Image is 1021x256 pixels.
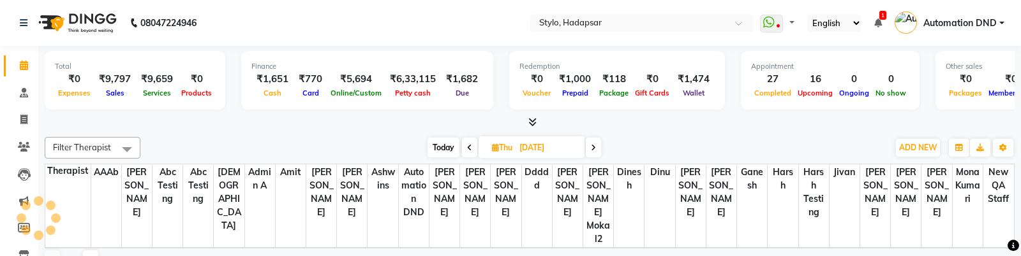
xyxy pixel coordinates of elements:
span: jivan [830,164,860,180]
span: dinu [645,164,674,180]
a: 1 [874,17,882,29]
span: [PERSON_NAME] [122,164,152,220]
span: Ganesh [737,164,767,194]
span: Ongoing [836,89,872,97]
div: Appointment [751,61,909,72]
span: Due [452,89,472,97]
span: [PERSON_NAME] [921,164,951,220]
span: Products [178,89,215,97]
div: ₹0 [946,72,985,87]
span: No show [872,89,909,97]
span: ddddd [522,164,552,194]
span: Card [299,89,322,97]
span: ADD NEW [899,143,937,152]
div: Total [55,61,215,72]
span: New QA Staff [983,164,1014,207]
span: abc testing [153,164,183,207]
div: ₹1,000 [554,72,596,87]
span: harsh testing [799,164,829,220]
span: dinesh [614,164,644,194]
span: Services [140,89,174,97]
span: Filter Therapist [53,142,111,152]
div: ₹9,659 [136,72,178,87]
input: 2025-09-04 [516,138,579,157]
span: Admin A [245,164,275,194]
div: 16 [794,72,836,87]
span: Wallet [680,89,708,97]
span: [PERSON_NAME] [676,164,706,220]
span: Petty cash [392,89,434,97]
img: Automation DND [895,11,917,34]
span: [PERSON_NAME] [860,164,890,220]
div: Redemption [519,61,715,72]
span: Automation DND [399,164,429,220]
span: Prepaid [559,89,592,97]
span: [PERSON_NAME] [706,164,736,220]
span: Today [428,138,459,157]
div: ₹770 [294,72,327,87]
div: 0 [836,72,872,87]
span: Online/Custom [327,89,385,97]
span: [PERSON_NAME] Mokal2 [583,164,613,247]
span: MonaKumari [953,164,983,207]
div: ₹6,33,115 [385,72,441,87]
span: Automation DND [923,17,997,30]
div: ₹0 [178,72,215,87]
div: Finance [251,61,483,72]
div: ₹9,797 [94,72,136,87]
span: [PERSON_NAME] [553,164,583,220]
span: [DEMOGRAPHIC_DATA] [214,164,244,234]
img: logo [33,5,120,41]
span: [PERSON_NAME] [491,164,521,220]
span: ashwins [368,164,398,194]
span: Packages [946,89,985,97]
div: ₹1,651 [251,72,294,87]
span: Thu [489,143,516,152]
span: Package [596,89,632,97]
span: Voucher [519,89,554,97]
span: [PERSON_NAME] [891,164,921,220]
span: Amit [276,164,306,180]
span: Gift Cards [632,89,673,97]
div: 0 [872,72,909,87]
div: ₹0 [632,72,673,87]
span: Expenses [55,89,94,97]
span: [PERSON_NAME] [306,164,336,220]
div: ₹5,694 [327,72,385,87]
span: harsh [768,164,798,194]
span: Cash [260,89,285,97]
span: Completed [751,89,794,97]
span: [PERSON_NAME] [429,164,459,220]
div: ₹1,474 [673,72,715,87]
div: ₹0 [519,72,554,87]
div: 27 [751,72,794,87]
button: ADD NEW [896,139,940,157]
span: [PERSON_NAME] [337,164,367,220]
div: ₹118 [596,72,632,87]
div: ₹1,682 [441,72,483,87]
span: Upcoming [794,89,836,97]
b: 08047224946 [140,5,197,41]
span: AAAb [91,164,121,180]
span: 1 [879,11,886,20]
div: Therapist [45,164,91,178]
span: Sales [103,89,128,97]
div: ₹0 [55,72,94,87]
span: Abc testing [183,164,213,207]
span: [PERSON_NAME] [460,164,490,220]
